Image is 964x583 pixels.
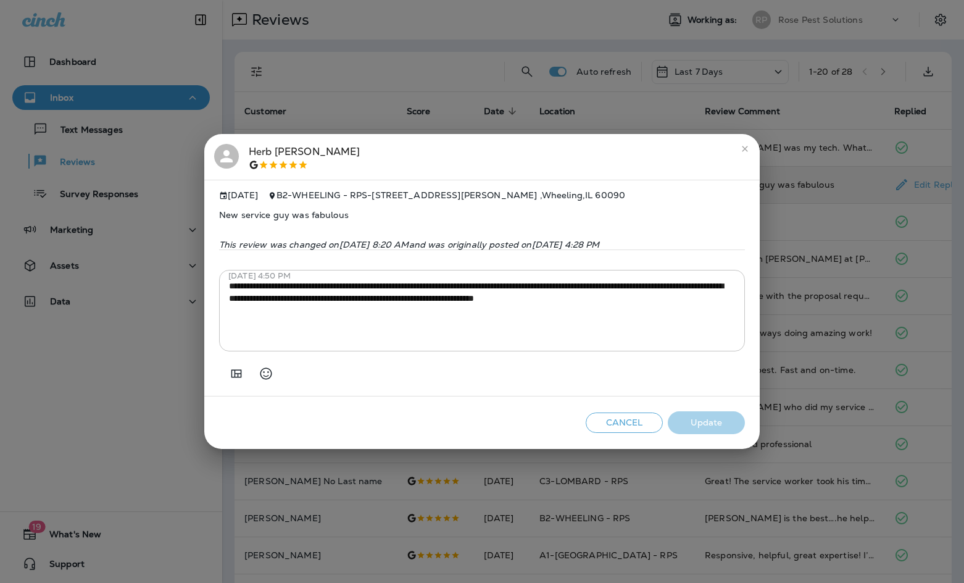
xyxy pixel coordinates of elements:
[254,361,278,386] button: Select an emoji
[586,413,663,433] button: Cancel
[219,200,745,230] span: New service guy was fabulous
[224,361,249,386] button: Add in a premade template
[276,190,625,201] span: B2-WHEELING - RPS - [STREET_ADDRESS][PERSON_NAME] , Wheeling , IL 60090
[409,239,600,250] span: and was originally posted on [DATE] 4:28 PM
[249,144,360,170] div: Herb [PERSON_NAME]
[735,139,755,159] button: close
[219,240,745,250] p: This review was changed on [DATE] 8:20 AM
[219,190,258,201] span: [DATE]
